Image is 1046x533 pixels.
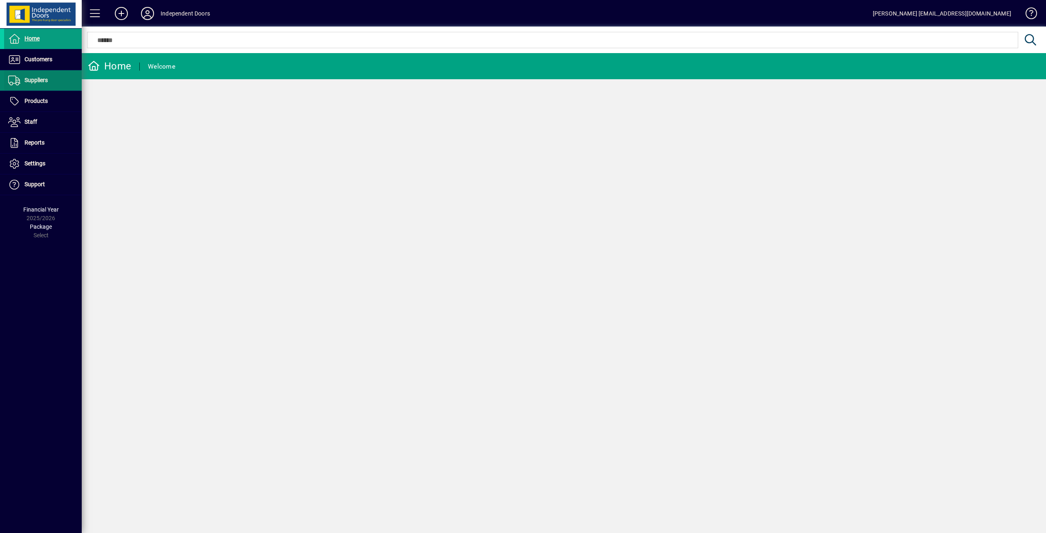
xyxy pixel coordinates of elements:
[148,60,175,73] div: Welcome
[25,35,40,42] span: Home
[23,206,59,213] span: Financial Year
[108,6,134,21] button: Add
[25,77,48,83] span: Suppliers
[25,181,45,187] span: Support
[4,91,82,112] a: Products
[4,49,82,70] a: Customers
[873,7,1011,20] div: [PERSON_NAME] [EMAIL_ADDRESS][DOMAIN_NAME]
[25,98,48,104] span: Products
[25,118,37,125] span: Staff
[25,139,45,146] span: Reports
[4,133,82,153] a: Reports
[4,70,82,91] a: Suppliers
[25,56,52,62] span: Customers
[4,112,82,132] a: Staff
[134,6,161,21] button: Profile
[4,154,82,174] a: Settings
[25,160,45,167] span: Settings
[161,7,210,20] div: Independent Doors
[4,174,82,195] a: Support
[88,60,131,73] div: Home
[30,223,52,230] span: Package
[1019,2,1036,28] a: Knowledge Base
